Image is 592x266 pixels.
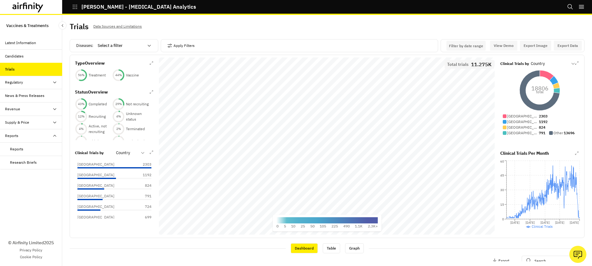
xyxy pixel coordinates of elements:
p: 11.275K [471,62,492,66]
p: Unknown status [126,111,150,122]
tspan: [DATE] [540,221,550,225]
p: Clinical Trials Per Month [500,150,549,157]
div: Graph [345,243,364,253]
div: Supply & Price [5,120,29,125]
p: Authorised [126,139,145,144]
button: Export [492,256,509,266]
p: 105 [320,223,326,229]
div: News & Press Releases [5,93,44,99]
p: [GEOGRAPHIC_DATA] [77,162,114,167]
button: View Demo [490,41,517,51]
p: Status Overview [75,89,108,95]
div: Diseases : [76,41,155,51]
p: [GEOGRAPHIC_DATA] [507,119,538,125]
p: 1.1K [355,223,363,229]
tspan: [DATE] [555,221,564,225]
p: 225 [331,223,338,229]
tspan: 45 [500,173,504,177]
button: Search [567,2,573,12]
p: 824 [539,125,545,130]
div: 4 % [75,127,87,131]
div: Trials [5,66,15,72]
div: Table [323,243,340,253]
p: 2303 [136,162,151,167]
a: Cookie Policy [20,254,42,260]
p: 699 [136,214,151,220]
tspan: 60 [500,159,504,163]
p: Data Sources and Limitations [93,23,142,30]
tspan: 18806 [531,85,548,92]
p: 490 [343,223,350,229]
p: 2.3K+ [368,223,378,229]
tspan: 0 [502,217,504,221]
p: © Airfinity Limited 2025 [8,240,54,246]
p: Filter by date range [449,44,483,48]
button: Ask our analysts [569,246,586,263]
div: Revenue [5,106,20,112]
canvas: Map [159,57,495,235]
p: 824 [136,183,151,188]
span: Clinical Trials [532,224,553,229]
p: 2303 [539,113,548,119]
p: 25 [301,223,305,229]
div: Candidates [5,53,24,59]
p: 50 [310,223,315,229]
h2: Trials [70,22,88,31]
button: [PERSON_NAME] - [MEDICAL_DATA] Analytics [72,2,196,12]
button: Close Sidebar [58,21,67,30]
tspan: total [536,89,543,94]
button: Export Data [554,41,582,51]
tspan: [DATE] [510,221,520,225]
button: Interact with the calendar and add the check-in date for your trip. [446,41,486,51]
p: [GEOGRAPHIC_DATA] [507,113,538,119]
p: [GEOGRAPHIC_DATA] [77,204,114,209]
div: Latest Information [5,40,36,46]
p: Export [498,259,509,263]
p: 724 [136,204,151,209]
p: 0 [276,223,279,229]
div: Reports [10,146,23,152]
p: Completed [89,101,107,107]
p: Active, not recruiting [89,123,112,135]
a: Privacy Policy [20,247,42,253]
div: Regulatory [5,80,23,85]
p: Not recruiting [126,101,149,107]
p: Type Overview [75,60,105,66]
tspan: 30 [500,188,504,192]
p: [GEOGRAPHIC_DATA] [77,193,114,199]
p: Other [553,130,563,136]
p: 791 [136,193,151,199]
p: Total trials [447,62,469,66]
p: 5 [284,223,286,229]
p: Recruiting [89,114,106,119]
p: Terminated [126,126,145,132]
div: 44 % [112,73,125,77]
p: [GEOGRAPHIC_DATA] [77,214,114,220]
p: Clinical Trials by [75,150,104,156]
p: Clinical Trials by [500,61,529,66]
p: Withdrawn [89,139,107,144]
p: 10 [291,223,295,229]
tspan: 15 [500,203,504,207]
div: Dashboard [291,243,318,253]
tspan: [DATE] [570,221,579,225]
button: Apply Filters [167,41,195,51]
button: Export Image [520,41,551,51]
div: 12 % [75,114,87,119]
p: [GEOGRAPHIC_DATA] [507,125,538,130]
div: Reports [5,133,18,139]
div: 43 % [75,102,87,106]
p: [GEOGRAPHIC_DATA] [77,183,114,188]
p: [PERSON_NAME] - [MEDICAL_DATA] Analytics [81,4,196,10]
p: [GEOGRAPHIC_DATA] [507,130,538,136]
p: 791 [539,130,545,136]
div: 2 % [112,139,125,144]
p: Treatment [89,72,106,78]
div: Research Briefs [10,160,37,165]
p: Vaccine [126,72,139,78]
div: 56 % [75,73,87,77]
div: 2 % [112,127,125,131]
p: 13696 [564,130,575,136]
p: Vaccines & Treatments [6,20,49,31]
div: 29 % [112,102,125,106]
